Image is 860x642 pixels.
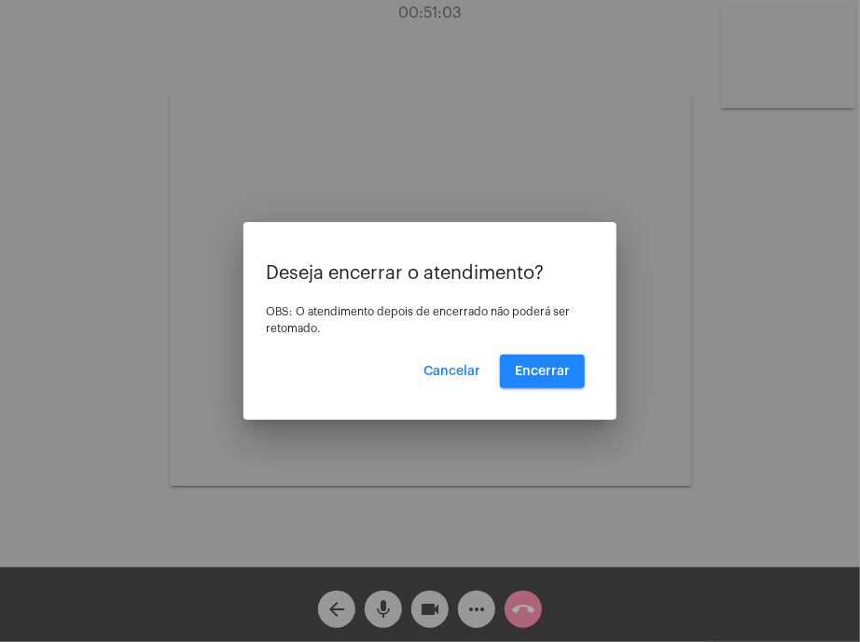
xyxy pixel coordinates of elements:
[266,263,594,284] p: Deseja encerrar o atendimento?
[515,365,570,378] span: Encerrar
[409,355,495,388] button: Cancelar
[266,306,570,334] span: OBS: O atendimento depois de encerrado não poderá ser retomado.
[500,355,585,388] button: Encerrar
[423,365,480,378] span: Cancelar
